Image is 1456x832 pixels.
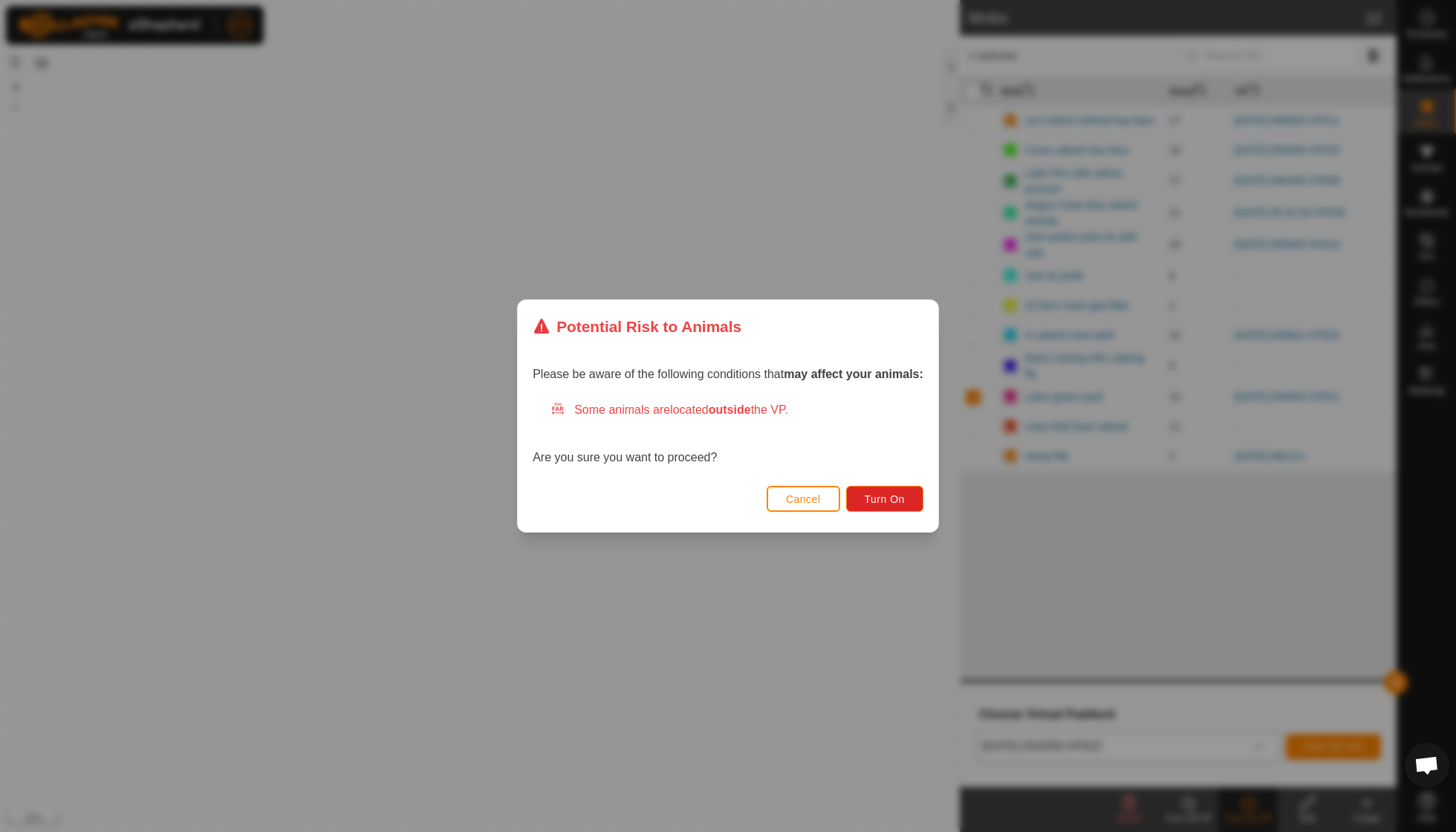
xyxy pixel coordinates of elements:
[767,486,840,512] button: Cancel
[533,401,923,467] div: Are you sure you want to proceed?
[670,403,788,416] span: located the VP.
[533,368,923,380] span: Please be aware of the following conditions that
[1405,743,1449,787] div: Open chat
[865,493,905,505] span: Turn On
[786,493,821,505] span: Cancel
[709,403,751,416] strong: outside
[784,368,923,380] strong: may affect your animals:
[550,401,923,419] div: Some animals are
[846,486,923,512] button: Turn On
[533,315,741,338] div: Potential Risk to Animals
